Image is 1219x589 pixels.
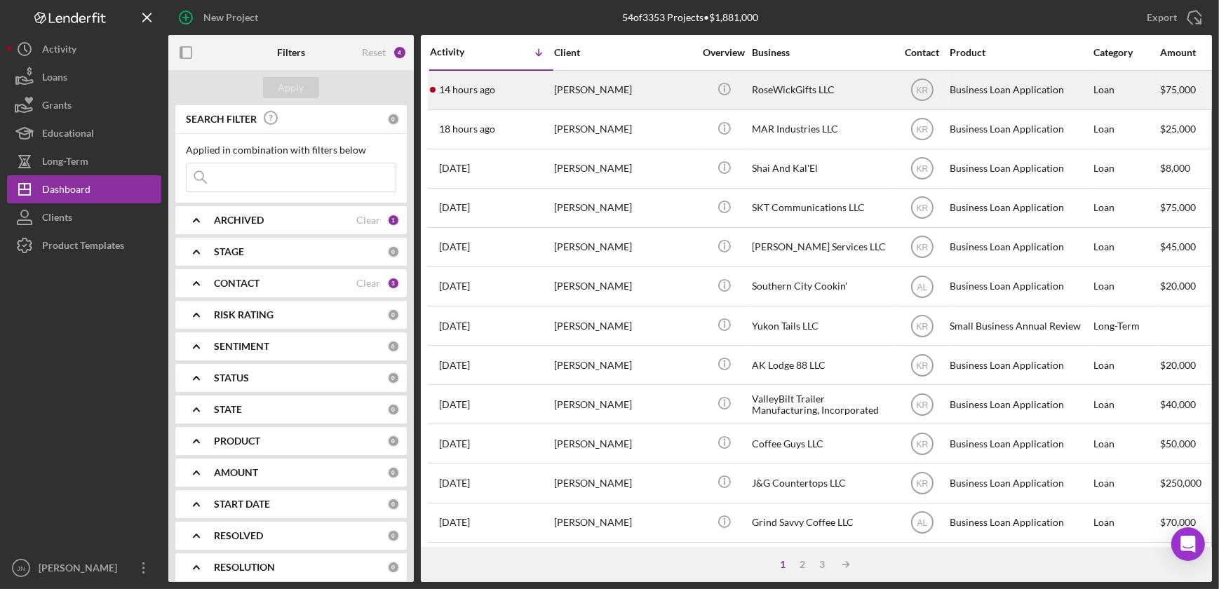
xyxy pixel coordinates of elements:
time: 2025-08-22 00:29 [439,163,470,174]
div: [PERSON_NAME] [554,504,694,541]
div: 3 [812,559,832,570]
div: Small Business Annual Review [950,307,1090,344]
div: 54 of 3353 Projects • $1,881,000 [622,12,758,23]
div: $20,000 [1160,346,1213,384]
div: Coffee Guys LLC [752,425,892,462]
div: Loan [1093,229,1159,266]
div: Business Loan Application [950,72,1090,109]
div: [PERSON_NAME] [554,229,694,266]
div: Business Loan Application [950,346,1090,384]
div: [PERSON_NAME] [554,150,694,187]
div: Export [1147,4,1177,32]
button: Product Templates [7,231,161,259]
div: Long-Term [1093,307,1159,344]
time: 2025-08-22 00:17 [439,241,470,252]
div: Client [554,47,694,58]
div: 0 [387,113,400,126]
text: KR [916,243,928,252]
div: Overview [698,47,750,58]
button: JN[PERSON_NAME] [7,554,161,582]
b: ARCHIVED [214,215,264,226]
button: Educational [7,119,161,147]
div: 0 [387,529,400,542]
div: $75,000 [1160,72,1213,109]
div: $45,000 [1160,543,1213,581]
div: Southern City Cookin' [752,268,892,305]
div: Contact [896,47,948,58]
div: Product [950,47,1090,58]
div: [PERSON_NAME] [554,111,694,148]
div: Loans [42,63,67,95]
div: Happy House Tea LLC [752,543,892,581]
b: RESOLVED [214,530,263,541]
button: Loans [7,63,161,91]
div: Loan [1093,111,1159,148]
button: Clients [7,203,161,231]
div: Loan [1093,464,1159,501]
div: AK Lodge 88 LLC [752,346,892,384]
a: Long-Term [7,147,161,175]
div: 0 [387,340,400,353]
div: Loan [1093,346,1159,384]
div: 0 [387,403,400,416]
text: KR [916,125,928,135]
div: 0 [387,309,400,321]
text: AL [917,518,927,528]
div: Shai And Kal'El [752,150,892,187]
div: 4 [393,46,407,60]
div: Business Loan Application [950,268,1090,305]
div: Business Loan Application [950,189,1090,226]
div: Open Intercom Messenger [1171,527,1205,561]
b: AMOUNT [214,467,258,478]
div: ValleyBilt Trailer Manufacturing, Incorporated [752,386,892,423]
div: J&G Countertops LLC [752,464,892,501]
text: KR [916,203,928,213]
text: KR [916,439,928,449]
div: [PERSON_NAME] [554,307,694,344]
text: JN [17,564,25,572]
div: Grants [42,91,72,123]
div: $50,000 [1160,425,1213,462]
div: $8,000 [1160,150,1213,187]
b: SEARCH FILTER [186,114,257,125]
time: 2025-08-17 14:20 [439,360,470,371]
div: $25,000 [1160,111,1213,148]
div: Clear [356,278,380,289]
div: $45,000 [1160,229,1213,266]
div: RoseWickGifts LLC [752,72,892,109]
text: KR [916,400,928,409]
div: Yukon Tails LLC [752,307,892,344]
button: Activity [7,35,161,63]
div: Loan [1093,543,1159,581]
div: 0 [387,466,400,479]
text: KR [916,321,928,331]
div: $250,000 [1160,464,1213,501]
div: Reset [362,47,386,58]
b: STATUS [214,372,249,384]
text: AL [917,282,927,292]
div: Clients [42,203,72,235]
time: 2025-08-22 00:22 [439,202,470,213]
time: 2025-08-15 23:43 [439,399,470,410]
time: 2025-08-18 19:05 [439,320,470,332]
text: KR [916,164,928,174]
time: 2025-08-19 23:00 [439,280,470,292]
div: Activity [430,46,492,57]
div: Product Templates [42,231,124,263]
button: New Project [168,4,272,32]
div: [PERSON_NAME] [554,386,694,423]
div: $75,000 [1160,189,1213,226]
b: RESOLUTION [214,562,275,573]
div: 0 [387,435,400,447]
a: Grants [7,91,161,119]
div: 2 [793,559,812,570]
div: Loan [1093,425,1159,462]
text: KR [916,479,928,489]
div: Business Loan Application [950,111,1090,148]
div: New Project [203,4,258,32]
div: Long-Term [42,147,88,179]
